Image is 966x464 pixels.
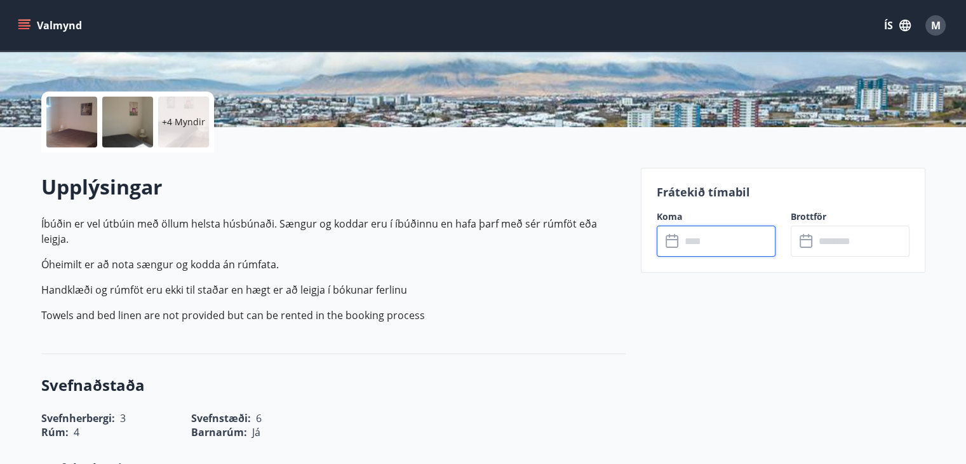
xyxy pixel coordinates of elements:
p: Íbúðin er vel útbúin með öllum helsta húsbúnaði. Sængur og koddar eru í íbúðinnu en hafa þarf með... [41,216,626,247]
span: 4 [74,425,79,439]
label: Koma [657,210,775,223]
p: Handklæði og rúmföt eru ekki til staðar en hægt er að leigja í bókunar ferlinu [41,282,626,297]
label: Brottför [791,210,909,223]
h2: Upplýsingar [41,173,626,201]
button: M [920,10,951,41]
span: M [931,18,941,32]
p: Óheimilt er að nota sængur og kodda án rúmfata. [41,257,626,272]
p: +4 Myndir [162,116,205,128]
button: menu [15,14,87,37]
button: ÍS [877,14,918,37]
span: Barnarúm : [191,425,247,439]
span: Já [252,425,260,439]
h3: Svefnaðstaða [41,374,626,396]
span: Rúm : [41,425,69,439]
p: Towels and bed linen are not provided but can be rented in the booking process [41,308,626,323]
p: Frátekið tímabil [657,184,909,200]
